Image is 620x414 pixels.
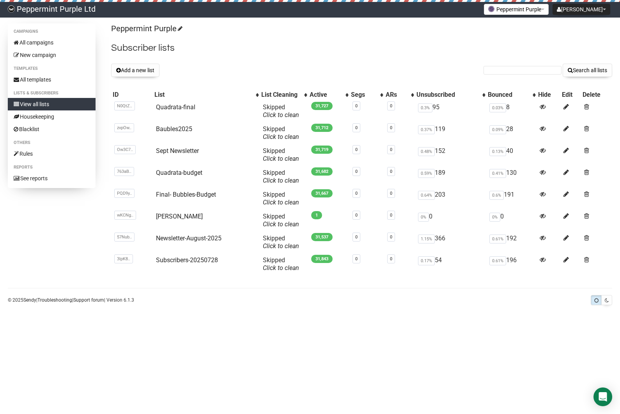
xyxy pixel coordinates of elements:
[489,235,506,243] span: 0.61%
[114,211,136,220] span: wKCNg..
[484,4,549,15] button: Peppermint Purple
[390,147,392,152] a: 0
[311,233,333,241] span: 31,537
[8,296,134,304] p: © 2025 | | | Version 6.1.3
[311,255,333,263] span: 31,843
[355,169,358,174] a: 0
[355,235,358,240] a: 0
[8,49,96,61] a: New campaign
[263,213,299,228] span: Skipped
[418,169,435,178] span: 0.59%
[351,91,376,99] div: Segs
[263,133,299,140] a: Click to clean
[114,233,135,242] span: 57Nub..
[263,103,299,119] span: Skipped
[418,256,435,265] span: 0.17%
[156,256,218,264] a: Subscribers-20250728
[263,111,299,119] a: Click to clean
[308,89,349,100] th: Active: No sort applied, activate to apply an ascending sort
[355,147,358,152] a: 0
[114,189,135,198] span: PQD9y..
[263,169,299,184] span: Skipped
[114,145,136,154] span: Ow3C7..
[355,213,358,218] a: 0
[390,191,392,196] a: 0
[311,211,322,219] span: 1
[263,256,299,272] span: Skipped
[156,213,203,220] a: [PERSON_NAME]
[260,89,308,100] th: List Cleaning: No sort applied, activate to apply an ascending sort
[489,125,506,134] span: 0.09%
[113,91,151,99] div: ID
[311,189,333,197] span: 31,667
[311,167,333,176] span: 31,682
[8,147,96,160] a: Rules
[489,213,500,222] span: 0%
[486,89,537,100] th: Bounced: No sort applied, activate to apply an ascending sort
[486,253,537,275] td: 196
[114,167,134,176] span: 763aB..
[593,387,612,406] div: Open Intercom Messenger
[390,169,392,174] a: 0
[415,122,486,144] td: 119
[415,231,486,253] td: 366
[114,254,133,263] span: 3IpK8..
[486,210,537,231] td: 0
[111,24,181,33] a: Peppermint Purple
[489,147,506,156] span: 0.13%
[560,89,581,100] th: Edit: No sort applied, sorting is disabled
[390,125,392,130] a: 0
[23,297,36,303] a: Sendy
[114,101,135,110] span: N0QtZ..
[156,169,202,176] a: Quadrata-budget
[310,91,342,99] div: Active
[263,155,299,162] a: Click to clean
[311,124,333,132] span: 31,712
[418,103,432,112] span: 0.3%
[8,138,96,147] li: Others
[8,5,15,12] img: 8e84c496d3b51a6c2b78e42e4056443a
[386,91,407,99] div: ARs
[156,125,192,133] a: Baubles2025
[156,103,195,111] a: Quadrata-final
[355,103,358,108] a: 0
[311,146,333,154] span: 31,719
[415,253,486,275] td: 54
[263,242,299,250] a: Click to clean
[583,91,611,99] div: Delete
[390,213,392,218] a: 0
[416,91,478,99] div: Unsubscribed
[390,235,392,240] a: 0
[8,163,96,172] li: Reports
[489,103,506,112] span: 0.03%
[390,256,392,261] a: 0
[486,166,537,188] td: 130
[488,6,494,12] img: 1.png
[489,191,504,200] span: 0.6%
[153,89,260,100] th: List: No sort applied, activate to apply an ascending sort
[486,188,537,210] td: 191
[415,100,486,122] td: 95
[418,213,429,222] span: 0%
[486,144,537,166] td: 40
[263,220,299,228] a: Click to clean
[263,235,299,250] span: Skipped
[311,102,333,110] span: 31,727
[415,188,486,210] td: 203
[8,73,96,86] a: All templates
[415,166,486,188] td: 189
[355,256,358,261] a: 0
[111,64,159,77] button: Add a new list
[8,110,96,123] a: Housekeeping
[8,36,96,49] a: All campaigns
[8,89,96,98] li: Lists & subscribers
[8,172,96,185] a: See reports
[156,235,221,242] a: Newsletter-August-2025
[156,191,216,198] a: Final- Bubbles-Budget
[537,89,560,100] th: Hide: No sort applied, sorting is disabled
[489,169,506,178] span: 0.41%
[263,264,299,272] a: Click to clean
[418,235,435,243] span: 1.15%
[263,147,299,162] span: Skipped
[486,100,537,122] td: 8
